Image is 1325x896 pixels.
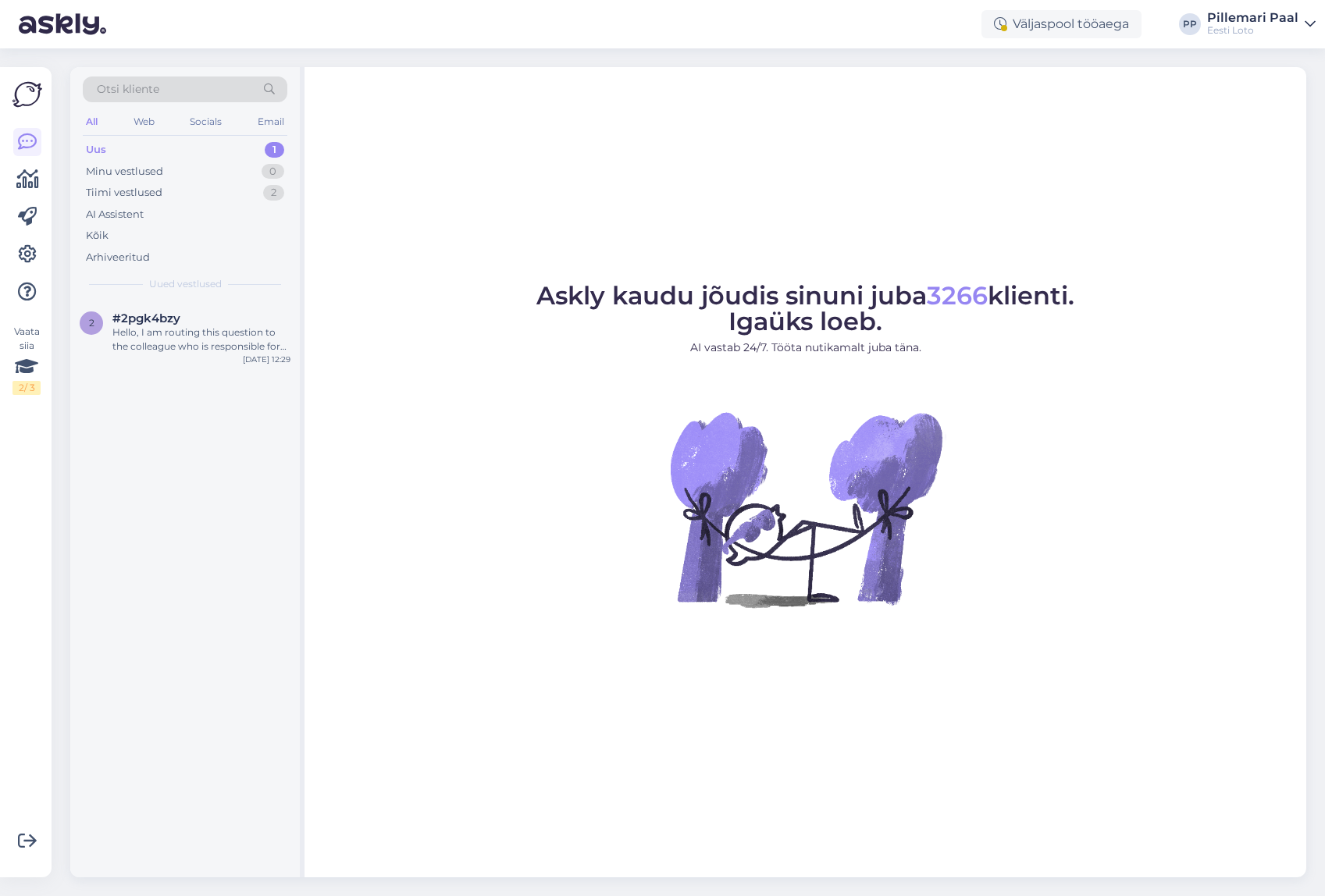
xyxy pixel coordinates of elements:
[89,317,94,329] span: 2
[536,340,1074,356] p: AI vastab 24/7. Tööta nutikamalt juba täna.
[1179,13,1201,35] div: PP
[665,368,946,649] img: No Chat active
[86,250,150,265] div: Arhiveeritud
[265,142,284,158] div: 1
[1207,12,1316,37] a: Pillemari PaalEesti Loto
[255,112,287,132] div: Email
[12,80,42,109] img: Askly Logo
[86,142,106,158] div: Uus
[1207,24,1298,37] div: Eesti Loto
[86,164,163,180] div: Minu vestlused
[112,325,290,354] div: Hello, I am routing this question to the colleague who is responsible for this topic. The reply m...
[149,277,222,291] span: Uued vestlused
[12,381,41,395] div: 2 / 3
[112,311,180,325] span: #2pgk4bzy
[263,185,284,201] div: 2
[981,10,1142,38] div: Väljaspool tööaega
[187,112,225,132] div: Socials
[927,280,988,311] span: 3266
[536,280,1074,336] span: Askly kaudu jõudis sinuni juba klienti. Igaüks loeb.
[97,81,159,98] span: Otsi kliente
[1207,12,1298,24] div: Pillemari Paal
[83,112,101,132] div: All
[86,185,162,201] div: Tiimi vestlused
[86,207,144,222] div: AI Assistent
[243,354,290,365] div: [DATE] 12:29
[12,325,41,395] div: Vaata siia
[86,228,109,244] div: Kõik
[130,112,158,132] div: Web
[262,164,284,180] div: 0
